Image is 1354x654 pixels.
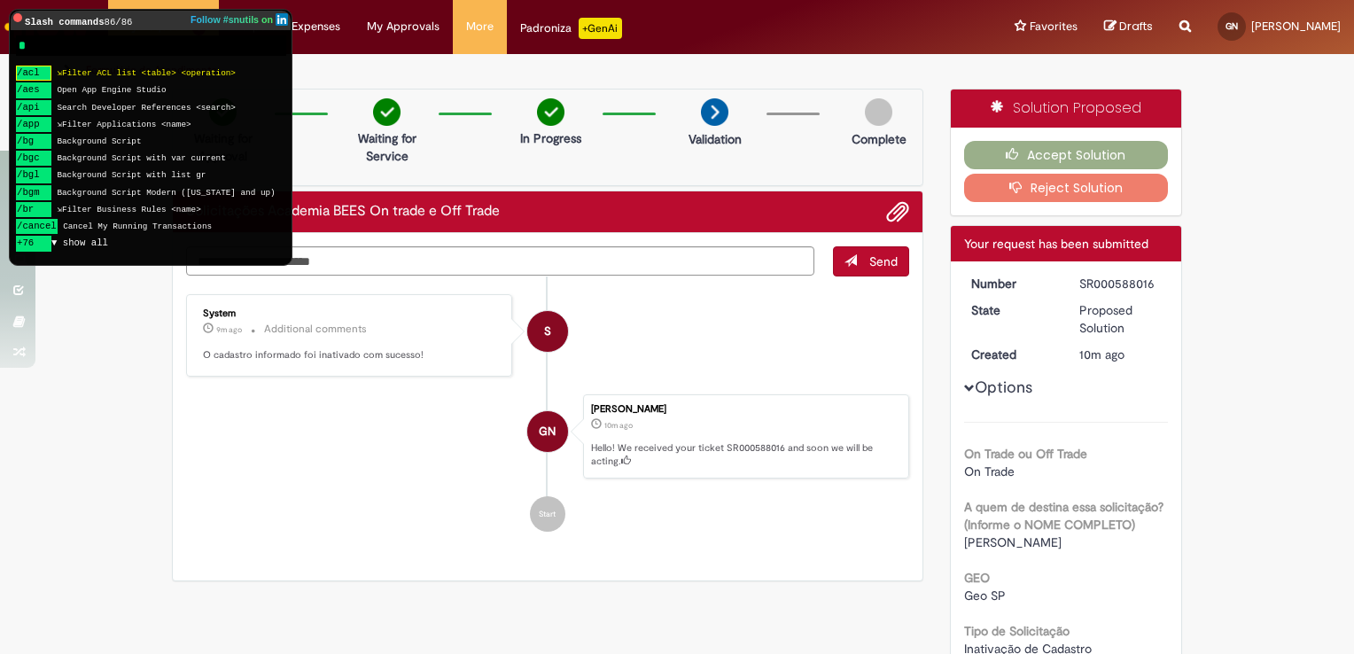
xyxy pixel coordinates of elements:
[203,308,498,319] div: System
[604,420,633,431] time: 01/10/2025 13:38:42
[186,276,909,549] ul: Ticket history
[964,174,1169,202] button: Reject Solution
[186,246,814,276] textarea: Type your message here...
[964,463,1015,479] span: On Trade
[57,188,275,198] span: Background Script Modern ([US_STATE] and up)
[57,205,200,214] span: Filter Business Rules <name>
[344,129,430,165] p: Waiting for Service
[57,170,206,180] span: Background Script with list gr
[964,499,1163,533] b: A quem de destina essa solicitação? (Informe o NOME COMPLETO)
[964,534,1062,550] span: [PERSON_NAME]
[964,446,1087,462] b: On Trade ou Off Trade
[951,90,1182,128] div: Solution Proposed
[16,82,51,97] span: /aes
[16,202,51,217] span: /br
[958,275,1067,292] dt: Number
[216,324,242,335] time: 01/10/2025 13:38:58
[958,301,1067,319] dt: State
[16,134,51,149] span: /bg
[1079,346,1162,363] div: 01/10/2025 13:38:42
[958,346,1067,363] dt: Created
[591,404,899,415] div: [PERSON_NAME]
[16,167,51,183] span: /bgl
[964,623,1070,639] b: Tipo de Solicitação
[216,324,242,335] span: 9m ago
[57,68,62,78] span: ⇲
[373,98,401,126] img: check-circle-green.png
[57,103,236,113] span: Search Developer References <search>
[57,136,141,146] span: Background Script
[466,18,494,35] span: More
[701,98,728,126] img: arrow-next.png
[579,18,622,39] p: +GenAi
[604,420,633,431] span: 10m ago
[1030,18,1078,35] span: Favorites
[16,66,51,81] span: /acl
[1079,346,1124,362] time: 01/10/2025 13:38:42
[1119,18,1153,35] span: Drafts
[1079,275,1162,292] div: SR000588016
[1251,19,1341,34] span: [PERSON_NAME]
[57,153,225,163] span: Background Script with var current
[57,85,166,95] span: Open App Engine Studio
[11,11,291,30] div: Slash commands
[1104,19,1153,35] a: Drafts
[16,100,51,115] span: /api
[16,185,51,200] span: /bgm
[186,394,909,479] li: Gabriel Nassif
[852,130,907,148] p: Complete
[57,120,62,129] span: ⇲
[105,17,133,27] span: 86/86
[13,54,890,87] ul: Page breadcrumbs
[520,18,622,39] div: Padroniza
[2,9,93,44] img: ServiceNow
[964,236,1148,252] span: Your request has been submitted
[16,117,51,132] span: /app
[689,130,742,148] p: Validation
[57,205,62,214] span: ⇲
[527,411,568,452] div: Gabriel Nassif
[1079,346,1124,362] span: 10m ago
[16,236,287,251] li: ▼ show all
[539,410,556,453] span: GN
[865,98,892,126] img: img-circle-grey.png
[203,348,498,362] p: O cadastro informado foi inativado com sucesso!
[964,570,990,586] b: GEO
[833,246,909,276] button: Send
[63,222,212,231] span: Cancel My Running Transactions
[16,151,51,166] span: /bgc
[964,141,1169,169] button: Accept Solution
[191,11,291,28] a: Follow #snutils on
[544,310,551,353] span: S
[869,253,898,269] span: Send
[186,204,500,220] h2: Solicitações Academia BEES On trade e Off Trade Ticket history
[57,68,236,78] span: Filter ACL list <table> <operation>
[527,311,568,352] div: System
[537,98,564,126] img: check-circle-green.png
[57,120,191,129] span: Filter Applications <name>
[520,129,581,147] p: In Progress
[264,322,367,337] small: Additional comments
[591,441,899,469] p: Hello! We received your ticket SR000588016 and soon we will be acting.
[16,219,58,234] span: /cancel
[886,200,909,223] button: Add attachments
[1079,301,1162,337] div: Proposed Solution
[964,588,1006,603] span: Geo SP
[1226,20,1238,32] span: GN
[16,236,51,251] span: +76
[367,18,440,35] span: My Approvals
